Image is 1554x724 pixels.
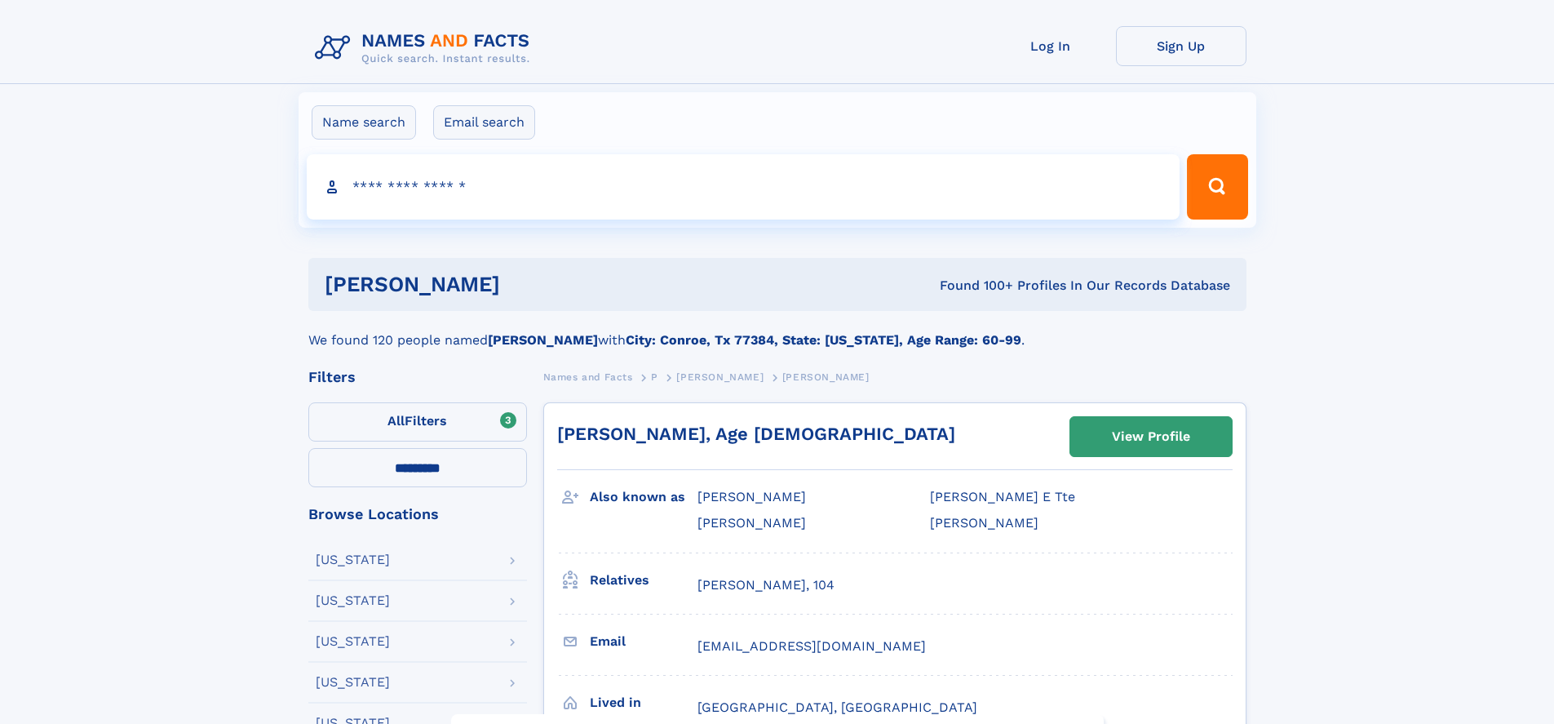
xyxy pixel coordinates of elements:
[316,635,390,648] div: [US_STATE]
[433,105,535,140] label: Email search
[1070,417,1232,456] a: View Profile
[676,371,764,383] span: [PERSON_NAME]
[308,311,1246,350] div: We found 120 people named with .
[1116,26,1246,66] a: Sign Up
[626,332,1021,348] b: City: Conroe, Tx 77384, State: [US_STATE], Age Range: 60-99
[308,507,527,522] div: Browse Locations
[782,371,870,383] span: [PERSON_NAME]
[387,413,405,429] span: All
[930,515,1038,531] span: [PERSON_NAME]
[719,277,1230,295] div: Found 100+ Profiles In Our Records Database
[316,594,390,607] div: [US_STATE]
[930,489,1075,504] span: [PERSON_NAME] E Tte
[1187,154,1247,220] button: Search Button
[316,676,390,689] div: [US_STATE]
[557,424,955,444] a: [PERSON_NAME], Age [DEMOGRAPHIC_DATA]
[308,402,527,442] label: Filters
[651,371,658,383] span: P
[697,489,806,504] span: [PERSON_NAME]
[308,370,527,384] div: Filters
[697,515,806,531] span: [PERSON_NAME]
[697,576,835,594] a: [PERSON_NAME], 104
[307,154,1180,220] input: search input
[590,566,697,594] h3: Relatives
[312,105,416,140] label: Name search
[590,628,697,655] h3: Email
[676,366,764,387] a: [PERSON_NAME]
[488,332,598,348] b: [PERSON_NAME]
[697,700,977,715] span: [GEOGRAPHIC_DATA], [GEOGRAPHIC_DATA]
[697,638,926,654] span: [EMAIL_ADDRESS][DOMAIN_NAME]
[590,483,697,511] h3: Also known as
[1112,418,1190,455] div: View Profile
[325,274,720,295] h1: [PERSON_NAME]
[308,26,543,70] img: Logo Names and Facts
[985,26,1116,66] a: Log In
[590,689,697,717] h3: Lived in
[316,553,390,566] div: [US_STATE]
[543,366,633,387] a: Names and Facts
[651,366,658,387] a: P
